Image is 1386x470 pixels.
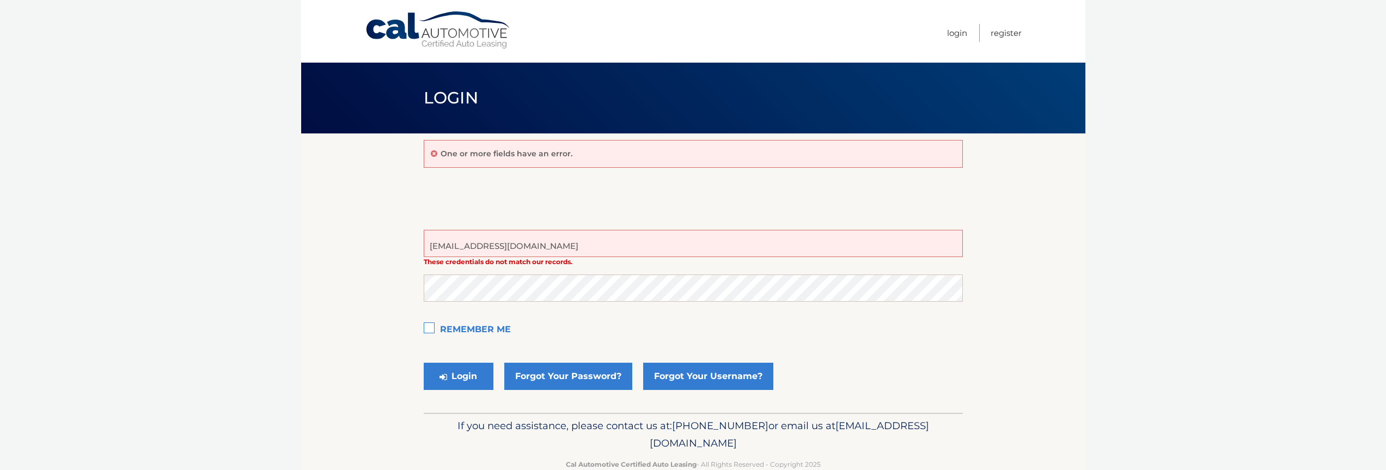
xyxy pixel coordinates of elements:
a: Cal Automotive [365,11,512,50]
p: One or more fields have an error. [441,149,572,158]
strong: Cal Automotive Certified Auto Leasing [566,460,697,468]
a: Forgot Your Username? [643,363,773,390]
label: Remember Me [424,319,963,341]
a: Login [947,24,967,42]
p: If you need assistance, please contact us at: or email us at [431,417,956,452]
input: E-Mail Address [424,230,963,257]
p: - All Rights Reserved - Copyright 2025 [431,459,956,470]
a: Register [991,24,1022,42]
strong: These credentials do not match our records. [424,258,572,266]
span: Login [424,88,479,108]
span: [EMAIL_ADDRESS][DOMAIN_NAME] [650,419,929,449]
span: [PHONE_NUMBER] [672,419,768,432]
a: Forgot Your Password? [504,363,632,390]
button: Login [424,363,493,390]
